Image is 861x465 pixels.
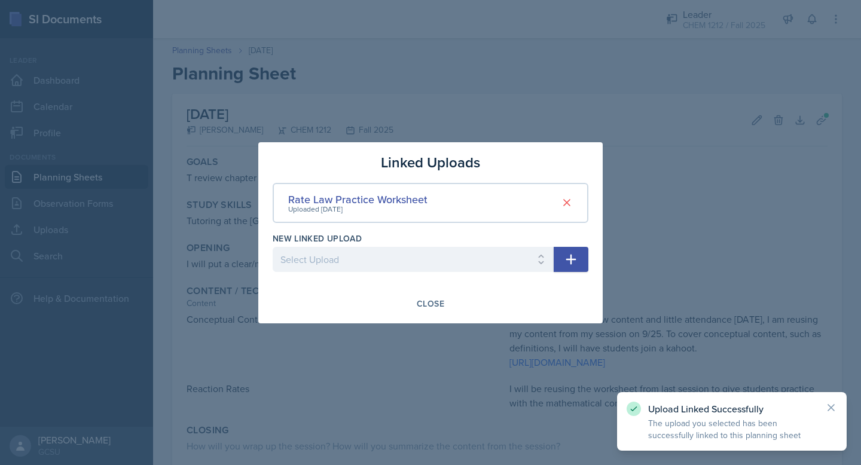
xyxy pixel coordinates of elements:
[288,191,428,207] div: Rate Law Practice Worksheet
[288,204,428,215] div: Uploaded [DATE]
[381,152,480,173] h3: Linked Uploads
[273,232,362,244] label: New Linked Upload
[648,403,816,415] p: Upload Linked Successfully
[417,299,444,308] div: Close
[648,417,816,441] p: The upload you selected has been successfully linked to this planning sheet
[409,293,452,314] button: Close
